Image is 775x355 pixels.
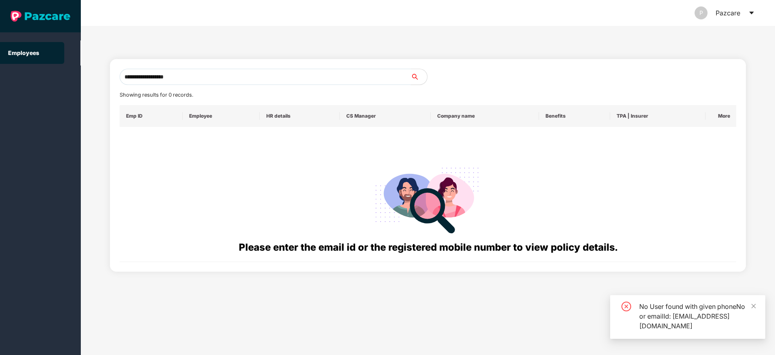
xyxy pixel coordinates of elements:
th: Employee [183,105,260,127]
div: No User found with given phoneNo or emailId: [EMAIL_ADDRESS][DOMAIN_NAME] [639,302,756,331]
button: search [411,69,428,85]
span: search [411,74,427,80]
th: HR details [260,105,339,127]
span: Showing results for 0 records. [120,92,193,98]
img: svg+xml;base64,PHN2ZyB4bWxucz0iaHR0cDovL3d3dy53My5vcmcvMjAwMC9zdmciIHdpZHRoPSIyODgiIGhlaWdodD0iMj... [370,158,486,240]
span: caret-down [748,10,755,16]
th: Company name [431,105,539,127]
span: Please enter the email id or the registered mobile number to view policy details. [239,241,617,253]
a: Employees [8,49,39,56]
span: close [751,303,756,309]
th: TPA | Insurer [610,105,706,127]
span: close-circle [621,302,631,311]
th: Emp ID [120,105,183,127]
th: More [706,105,736,127]
th: Benefits [539,105,610,127]
th: CS Manager [340,105,431,127]
span: P [699,6,703,19]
